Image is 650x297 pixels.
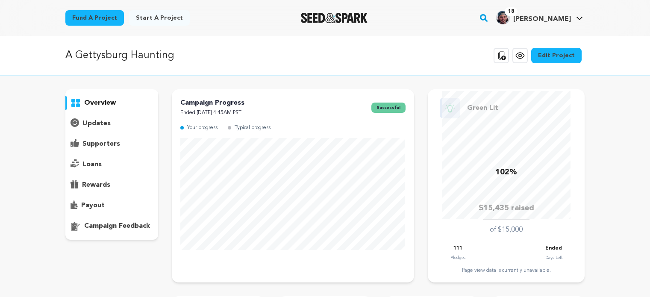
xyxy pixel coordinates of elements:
p: of $15,000 [490,225,523,235]
p: Typical progress [235,123,271,133]
a: Thomas S.'s Profile [494,9,585,24]
button: overview [65,96,159,110]
p: A Gettysburg Haunting [65,48,174,63]
p: rewards [82,180,110,190]
p: overview [84,98,116,108]
a: Start a project [129,10,190,26]
button: updates [65,117,159,130]
p: supporters [82,139,120,149]
p: Your progress [187,123,218,133]
a: Edit Project [531,48,582,63]
img: Seed&Spark Logo Dark Mode [301,13,368,23]
p: Campaign Progress [180,98,244,108]
button: supporters [65,137,159,151]
p: loans [82,159,102,170]
p: payout [81,200,105,211]
a: Seed&Spark Homepage [301,13,368,23]
p: Ended [545,244,562,253]
p: Ended [DATE] 4:45AM PST [180,108,244,118]
span: 18 [505,7,518,16]
p: 102% [495,166,517,179]
span: successful [371,103,406,113]
p: campaign feedback [84,221,150,231]
button: campaign feedback [65,219,159,233]
div: Page view data is currently unavailable. [436,267,576,274]
img: thomasshrack(sandsprofilepic).jpg [496,11,510,24]
span: [PERSON_NAME] [513,16,571,23]
button: rewards [65,178,159,192]
p: Pledges [450,253,465,262]
a: Fund a project [65,10,124,26]
div: Thomas S.'s Profile [496,11,571,24]
p: Days Left [545,253,562,262]
button: payout [65,199,159,212]
p: 111 [453,244,462,253]
button: loans [65,158,159,171]
p: updates [82,118,111,129]
span: Thomas S.'s Profile [494,9,585,27]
